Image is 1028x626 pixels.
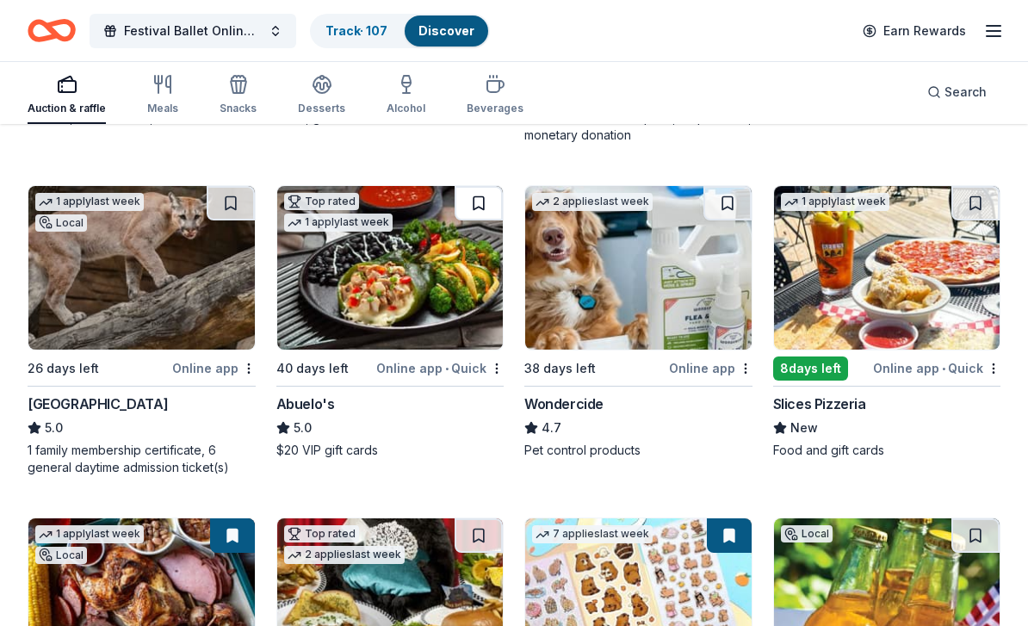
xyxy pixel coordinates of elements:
div: Abuelo's [276,394,335,414]
div: 1 apply last week [35,525,144,543]
div: $20 VIP gift cards [276,442,505,459]
div: Snacks [220,102,257,115]
button: Track· 107Discover [310,14,490,48]
div: Meals [147,102,178,115]
div: 1 apply last week [284,214,393,232]
img: Image for Abuelo's [277,186,504,350]
a: Image for Slices Pizzeria1 applylast week8days leftOnline app•QuickSlices PizzeriaNewFood and gif... [773,185,1001,459]
div: 26 days left [28,358,99,379]
img: Image for Wondercide [525,186,752,350]
span: Search [944,82,987,102]
div: Top rated [284,525,359,542]
a: Home [28,10,76,51]
button: Festival Ballet Online Auction [90,14,296,48]
div: 40 days left [276,358,349,379]
div: 1 apply last week [781,193,889,211]
div: [GEOGRAPHIC_DATA] [28,394,168,414]
button: Auction & raffle [28,67,106,124]
div: Gift certificate or coupons, art products, monetary donation [524,109,752,144]
div: Beverages [467,102,523,115]
div: Slices Pizzeria [773,394,866,414]
button: Beverages [467,67,523,124]
div: Desserts [298,102,345,115]
div: 1 family membership certificate, 6 general daytime admission ticket(s) [28,442,256,476]
div: Local [781,525,833,542]
span: New [790,418,818,438]
div: Pet control products [524,442,752,459]
div: Online app [669,357,752,379]
div: 7 applies last week [532,525,653,543]
div: Online app [172,357,256,379]
div: Online app Quick [376,357,504,379]
div: 8 days left [773,356,848,381]
div: 2 applies last week [532,193,653,211]
span: • [445,362,449,375]
img: Image for Houston Zoo [28,186,255,350]
a: Image for Abuelo's Top rated1 applylast week40 days leftOnline app•QuickAbuelo's5.0$20 VIP gift c... [276,185,505,459]
span: 5.0 [45,418,63,438]
button: Alcohol [387,67,425,124]
span: 4.7 [542,418,561,438]
button: Snacks [220,67,257,124]
a: Earn Rewards [852,15,976,46]
div: Local [35,214,87,232]
div: 2 applies last week [284,546,405,564]
div: Top rated [284,193,359,210]
div: Online app Quick [873,357,1000,379]
span: Festival Ballet Online Auction [124,21,262,41]
a: Image for Wondercide2 applieslast week38 days leftOnline appWondercide4.7Pet control products [524,185,752,459]
button: Search [913,75,1000,109]
div: Local [35,547,87,564]
div: 1 apply last week [35,193,144,211]
div: Food and gift cards [773,442,1001,459]
span: 5.0 [294,418,312,438]
a: Track· 107 [325,23,387,38]
div: Alcohol [387,102,425,115]
div: Wondercide [524,394,604,414]
div: Auction & raffle [28,102,106,115]
img: Image for Slices Pizzeria [774,186,1000,350]
span: • [942,362,945,375]
button: Meals [147,67,178,124]
a: Discover [418,23,474,38]
div: 38 days left [524,358,596,379]
button: Desserts [298,67,345,124]
a: Image for Houston Zoo1 applylast weekLocal26 days leftOnline app[GEOGRAPHIC_DATA]5.01 family memb... [28,185,256,476]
